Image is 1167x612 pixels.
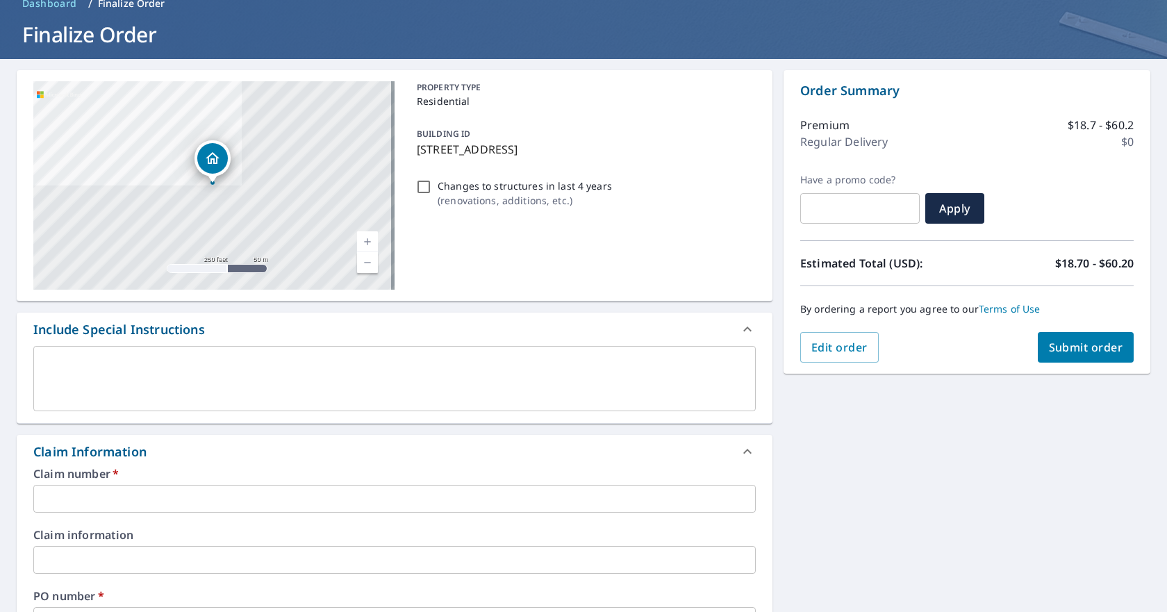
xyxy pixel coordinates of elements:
label: Have a promo code? [800,174,920,186]
p: Premium [800,117,850,133]
p: [STREET_ADDRESS] [417,141,750,158]
p: $18.70 - $60.20 [1055,255,1134,272]
p: Order Summary [800,81,1134,100]
span: Apply [936,201,973,216]
div: Claim Information [33,443,147,461]
p: BUILDING ID [417,128,470,140]
button: Apply [925,193,984,224]
button: Edit order [800,332,879,363]
p: Regular Delivery [800,133,888,150]
p: PROPERTY TYPE [417,81,750,94]
a: Current Level 17, Zoom In [357,231,378,252]
label: Claim information [33,529,756,540]
label: PO number [33,590,756,602]
div: Dropped pin, building 1, Residential property, 26 Pershing Ave Poughkeepsie, NY 12601 [194,140,231,183]
p: By ordering a report you agree to our [800,303,1134,315]
h1: Finalize Order [17,20,1150,49]
div: Include Special Instructions [17,313,772,346]
a: Terms of Use [979,302,1041,315]
p: Changes to structures in last 4 years [438,179,612,193]
span: Edit order [811,340,868,355]
button: Submit order [1038,332,1134,363]
a: Current Level 17, Zoom Out [357,252,378,273]
p: $0 [1121,133,1134,150]
div: Include Special Instructions [33,320,205,339]
p: Residential [417,94,750,108]
div: Claim Information [17,435,772,468]
label: Claim number [33,468,756,479]
p: ( renovations, additions, etc. ) [438,193,612,208]
p: $18.7 - $60.2 [1068,117,1134,133]
span: Submit order [1049,340,1123,355]
p: Estimated Total (USD): [800,255,967,272]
